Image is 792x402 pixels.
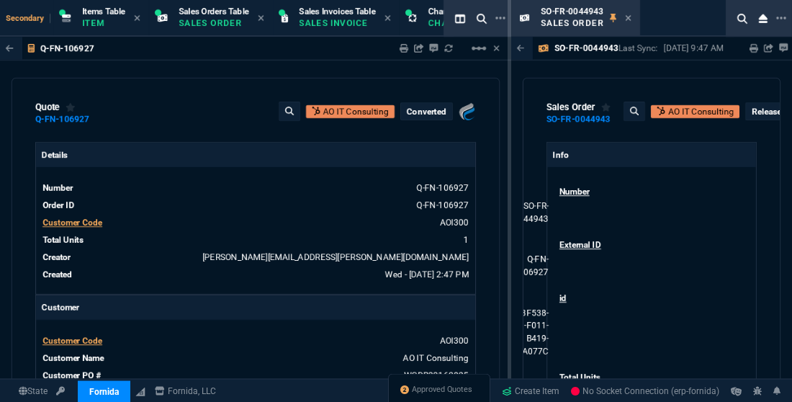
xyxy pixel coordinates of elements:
[553,285,750,365] tr: See Marketplace Order
[404,370,469,380] a: WCDB09162025
[42,235,84,245] span: Total Units
[513,200,549,225] span: See Marketplace Order
[6,14,50,23] span: Secondary
[559,240,601,250] span: External ID
[601,102,611,113] div: Add to Watchlist
[6,43,14,53] nx-icon: Back to Table
[36,143,475,167] p: Details
[541,6,603,17] span: SO-FR-0044943
[42,269,72,280] span: Created
[52,385,69,398] a: API TOKEN
[42,218,102,228] span: Customer Code
[559,293,567,303] span: id
[42,200,74,210] span: Order ID
[752,106,786,117] p: Released
[495,12,505,25] nx-icon: Open New Tab
[14,385,52,398] a: Global State
[179,6,249,17] span: Sales Orders Table
[82,6,125,17] span: Items Table
[651,105,739,118] a: Open Customer in hubSpot
[668,105,734,118] p: AO IT Consulting
[42,252,71,262] span: Creator
[440,336,469,346] span: AOI300
[412,384,472,396] span: Approved Quotes
[664,43,724,54] p: [DATE] 9:47 AM
[571,386,719,396] span: No Socket Connection (erp-fornida)
[35,102,76,113] div: quote
[732,10,753,27] nx-icon: Search
[496,380,565,402] a: Create Item
[42,370,101,380] span: Customer PO #
[449,10,471,27] nx-icon: Split Panels
[546,102,611,113] div: sales order
[553,179,750,232] tr: See Marketplace Order
[384,13,391,24] nx-icon: Close Tab
[776,12,786,25] nx-icon: Open New Tab
[547,143,756,167] p: Info
[753,10,773,27] nx-icon: Close Workbench
[554,43,618,54] p: SO-FR-0044943
[42,181,469,195] tr: See Marketplace Order
[66,102,76,113] div: Add to Watchlist
[618,43,664,54] p: Last Sync:
[202,252,469,262] span: fiona.rossi@fornida.com
[42,233,469,247] tr: undefined
[42,267,469,282] tr: undefined
[42,351,469,365] tr: undefined
[40,43,94,54] p: Q-FN-106927
[541,17,604,29] p: Sales Order
[517,43,525,53] nx-icon: Back to Table
[403,353,469,363] a: AO IT Consulting
[417,183,469,193] span: See Marketplace Order
[42,250,469,264] tr: undefined
[440,218,469,228] a: AOI300
[134,13,140,24] nx-icon: Close Tab
[470,40,487,57] mat-icon: Example home icon
[42,183,73,193] span: Number
[428,6,510,17] span: Channel Orders Table
[42,368,469,383] tr: undefined
[493,43,500,54] a: Hide Workbench
[407,106,446,117] p: converted
[300,17,372,29] p: Sales Invoice
[546,118,611,120] a: SO-FR-0044943
[150,385,220,398] a: msbcCompanyName
[179,17,249,29] p: Sales Order
[464,235,469,245] span: 1
[471,10,492,27] nx-icon: Search
[36,295,475,320] p: Customer
[428,17,500,29] p: Channel Order
[35,118,89,120] a: Q-FN-106927
[518,253,549,279] a: See Marketplace Order
[417,200,469,210] a: See Marketplace Order
[306,105,395,118] a: Open Customer in hubSpot
[553,232,750,285] tr: See Marketplace Order
[82,17,125,29] p: Item
[42,353,104,363] span: Customer Name
[258,13,264,24] nx-icon: Close Tab
[625,13,631,24] nx-icon: Close Tab
[559,372,600,383] span: Total Units
[385,269,469,280] span: 2025-09-17T14:47:49.617Z
[42,215,469,230] tr: undefined
[42,198,469,213] tr: See Marketplace Order
[323,105,389,118] p: AO IT Consulting
[42,336,102,346] span: Customer Code
[559,187,590,197] span: Number
[42,334,469,348] tr: undefined
[300,6,376,17] span: Sales Invoices Table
